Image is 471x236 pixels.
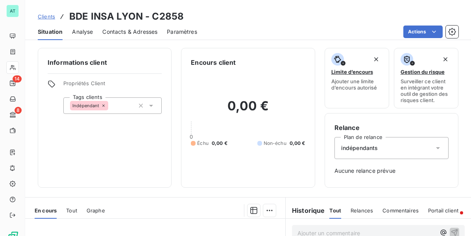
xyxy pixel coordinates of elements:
[38,13,55,20] a: Clients
[48,58,162,67] h6: Informations client
[329,207,341,214] span: Tout
[69,9,184,24] h3: BDE INSA LYON - C2858
[212,140,227,147] span: 0,00 €
[290,140,305,147] span: 0,00 €
[66,207,77,214] span: Tout
[191,98,305,122] h2: 0,00 €
[382,207,419,214] span: Commentaires
[401,78,452,103] span: Surveiller ce client en intégrant votre outil de gestion des risques client.
[72,103,100,108] span: Indépendant
[197,140,209,147] span: Échu
[325,48,389,108] button: Limite d’encoursAjouter une limite d’encours autorisé
[401,69,445,75] span: Gestion du risque
[334,123,449,132] h6: Relance
[286,206,325,215] h6: Historique
[331,78,382,91] span: Ajouter une limite d’encours autorisé
[191,58,236,67] h6: Encours client
[394,48,458,108] button: Gestion du risqueSurveiller ce client en intégrant votre outil de gestion des risques client.
[13,75,22,82] span: 14
[403,26,443,38] button: Actions
[108,102,115,109] input: Ajouter une valeur
[63,80,162,91] span: Propriétés Client
[72,28,93,36] span: Analyse
[87,207,105,214] span: Graphe
[444,209,463,228] iframe: Intercom live chat
[35,207,57,214] span: En cours
[38,28,63,36] span: Situation
[334,167,449,175] span: Aucune relance prévue
[102,28,157,36] span: Contacts & Adresses
[264,140,286,147] span: Non-échu
[341,144,378,152] span: indépendants
[351,207,373,214] span: Relances
[6,5,19,17] div: AT
[428,207,458,214] span: Portail client
[331,69,373,75] span: Limite d’encours
[190,134,193,140] span: 0
[167,28,197,36] span: Paramètres
[15,107,22,114] span: 8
